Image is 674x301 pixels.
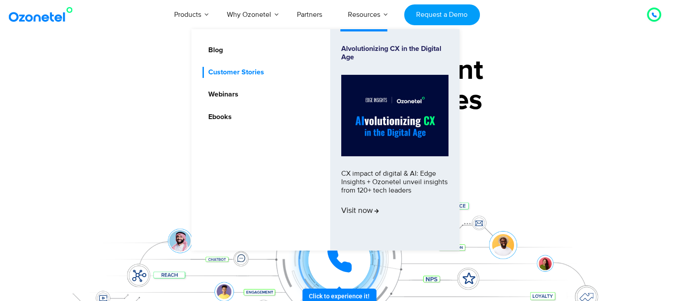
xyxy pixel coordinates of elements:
[60,56,614,85] div: Orchestrate Intelligent
[203,89,240,100] a: Webinars
[203,112,233,123] a: Ebooks
[60,122,614,132] div: Turn every conversation into a growth engine for your enterprise.
[203,45,224,56] a: Blog
[341,75,448,156] img: Alvolutionizing.jpg
[341,206,379,216] span: Visit now
[203,67,265,78] a: Customer Stories
[341,45,448,235] a: Alvolutionizing CX in the Digital AgeCX impact of digital & AI: Edge Insights + Ozonetel unveil i...
[60,79,614,122] div: Customer Experiences
[404,4,480,25] a: Request a Demo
